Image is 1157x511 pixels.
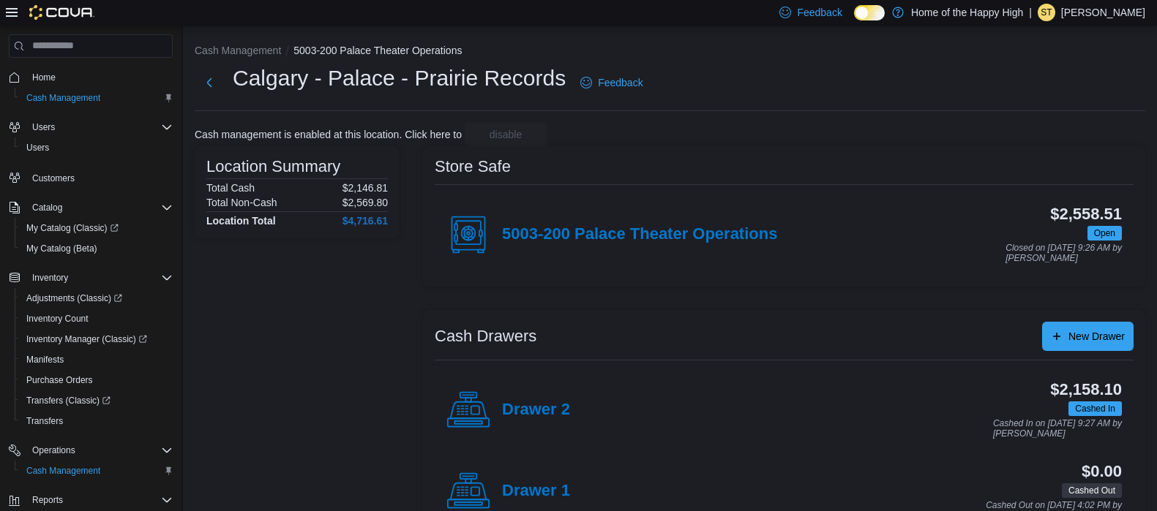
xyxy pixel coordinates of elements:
[32,173,75,184] span: Customers
[20,412,173,430] span: Transfers
[502,225,777,244] h4: 5003-200 Palace Theater Operations
[206,197,277,208] h6: Total Non-Cash
[20,219,173,237] span: My Catalog (Classic)
[574,68,648,97] a: Feedback
[1006,243,1122,263] p: Closed on [DATE] 9:26 AM by [PERSON_NAME]
[15,349,179,370] button: Manifests
[3,197,179,218] button: Catalog
[1087,226,1122,241] span: Open
[15,329,179,349] a: Inventory Manager (Classic)
[15,461,179,481] button: Cash Management
[26,313,89,325] span: Inventory Count
[342,182,388,194] p: $2,146.81
[26,199,173,216] span: Catalog
[3,167,179,188] button: Customers
[3,117,179,137] button: Users
[20,289,128,307] a: Adjustments (Classic)
[32,72,56,83] span: Home
[1075,402,1115,415] span: Cashed In
[502,482,570,501] h4: Drawer 1
[206,158,340,175] h3: Location Summary
[20,240,173,257] span: My Catalog (Beta)
[20,139,173,156] span: Users
[26,269,173,287] span: Inventory
[26,292,122,304] span: Adjustments (Classic)
[342,215,388,227] h4: $4,716.61
[26,243,97,254] span: My Catalog (Beta)
[1068,329,1125,344] span: New Drawer
[26,354,64,366] span: Manifests
[20,330,153,348] a: Inventory Manager (Classic)
[32,121,55,133] span: Users
[1050,205,1122,223] h3: $2,558.51
[15,309,179,329] button: Inventory Count
[1094,227,1115,240] span: Open
[20,219,124,237] a: My Catalog (Classic)
[15,88,179,108] button: Cash Management
[598,75,643,90] span: Feedback
[20,240,103,257] a: My Catalog (Beta)
[1050,381,1122,398] h3: $2,158.10
[26,491,69,509] button: Reports
[26,333,147,345] span: Inventory Manager (Classic)
[26,69,61,86] a: Home
[1082,463,1122,480] h3: $0.00
[854,5,885,20] input: Dark Mode
[20,351,70,368] a: Manifests
[20,412,69,430] a: Transfers
[26,170,80,187] a: Customers
[20,139,55,156] a: Users
[15,137,179,158] button: Users
[20,289,173,307] span: Adjustments (Classic)
[206,215,276,227] h4: Location Total
[15,218,179,238] a: My Catalog (Classic)
[32,272,68,284] span: Inventory
[20,462,106,480] a: Cash Management
[26,118,61,136] button: Users
[32,494,63,506] span: Reports
[233,64,566,93] h1: Calgary - Palace - Prairie Records
[1041,4,1052,21] span: ST
[26,222,119,234] span: My Catalog (Classic)
[26,465,100,477] span: Cash Management
[1068,484,1115,497] span: Cashed Out
[26,168,173,186] span: Customers
[26,269,74,287] button: Inventory
[26,491,173,509] span: Reports
[1038,4,1055,21] div: Steven Thompson
[1029,4,1032,21] p: |
[1068,401,1122,416] span: Cashed In
[1062,483,1122,498] span: Cashed Out
[195,43,1145,61] nav: An example of EuiBreadcrumbs
[26,442,173,459] span: Operations
[502,401,570,420] h4: Drawer 2
[15,288,179,309] a: Adjustments (Classic)
[435,328,536,345] h3: Cash Drawers
[993,419,1122,439] p: Cashed In on [DATE] 9:27 AM by [PERSON_NAME]
[20,462,173,480] span: Cash Management
[20,371,99,389] a: Purchase Orders
[15,411,179,431] button: Transfers
[490,127,522,142] span: disable
[20,89,106,107] a: Cash Management
[26,415,63,427] span: Transfers
[26,142,49,154] span: Users
[26,68,173,86] span: Home
[1042,322,1134,351] button: New Drawer
[20,330,173,348] span: Inventory Manager (Classic)
[206,182,255,194] h6: Total Cash
[26,395,111,406] span: Transfers (Classic)
[20,310,173,328] span: Inventory Count
[1061,4,1145,21] p: [PERSON_NAME]
[20,392,173,409] span: Transfers (Classic)
[26,442,81,459] button: Operations
[342,197,388,208] p: $2,569.80
[26,374,93,386] span: Purchase Orders
[26,118,173,136] span: Users
[195,129,462,140] p: Cash management is enabled at this location. Click here to
[195,45,281,56] button: Cash Management
[3,490,179,510] button: Reports
[797,5,842,20] span: Feedback
[20,310,94,328] a: Inventory Count
[20,392,116,409] a: Transfers (Classic)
